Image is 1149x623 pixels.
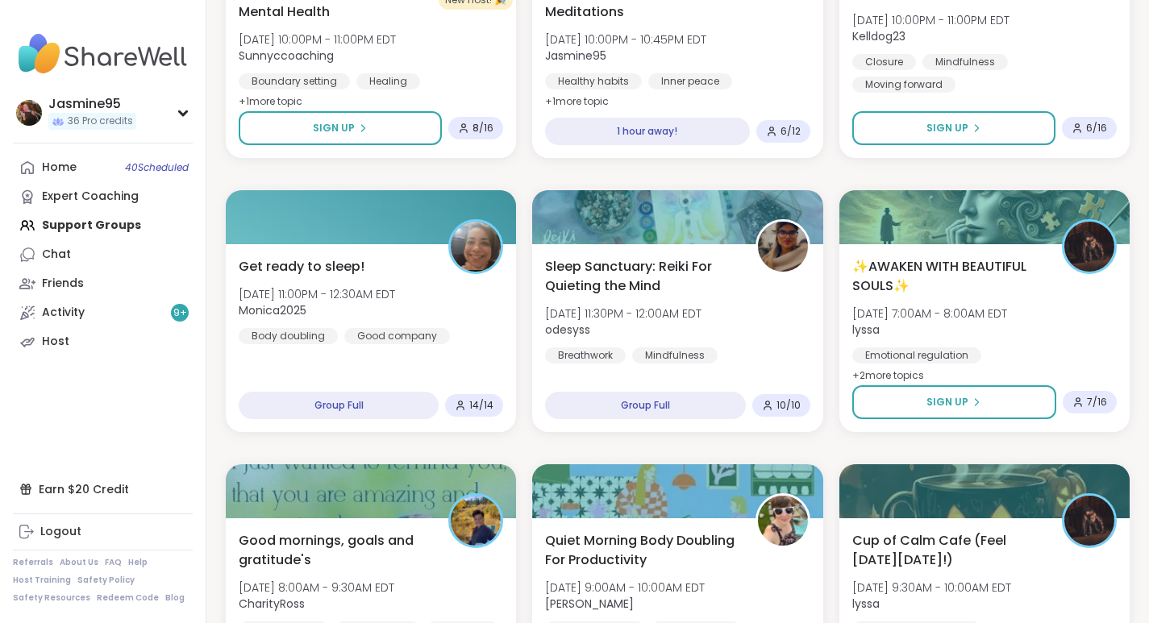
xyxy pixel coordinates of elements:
[239,392,439,419] div: Group Full
[125,161,189,174] span: 40 Scheduled
[632,347,718,363] div: Mindfulness
[42,189,139,205] div: Expert Coaching
[13,26,193,82] img: ShareWell Nav Logo
[852,12,1010,28] span: [DATE] 10:00PM - 11:00PM EDT
[239,31,396,48] span: [DATE] 10:00PM - 11:00PM EDT
[13,182,193,211] a: Expert Coaching
[239,111,442,145] button: Sign Up
[545,73,642,89] div: Healthy habits
[545,596,634,612] b: [PERSON_NAME]
[648,73,732,89] div: Inner peace
[451,496,501,546] img: CharityRoss
[473,122,493,135] span: 8 / 16
[926,121,968,135] span: Sign Up
[545,531,737,570] span: Quiet Morning Body Doubling For Productivity
[42,247,71,263] div: Chat
[239,48,334,64] b: Sunnyccoaching
[469,399,493,412] span: 14 / 14
[545,305,701,322] span: [DATE] 11:30PM - 12:00AM EDT
[40,524,81,540] div: Logout
[545,31,706,48] span: [DATE] 10:00PM - 10:45PM EDT
[852,579,1011,596] span: [DATE] 9:30AM - 10:00AM EDT
[42,334,69,350] div: Host
[451,222,501,272] img: Monica2025
[13,475,193,504] div: Earn $20 Credit
[852,257,1044,296] span: ✨AWAKEN WITH BEAUTIFUL SOULS✨
[545,579,705,596] span: [DATE] 9:00AM - 10:00AM EDT
[13,269,193,298] a: Friends
[239,286,395,302] span: [DATE] 11:00PM - 12:30AM EDT
[97,592,159,604] a: Redeem Code
[13,240,193,269] a: Chat
[852,54,916,70] div: Closure
[13,517,193,546] a: Logout
[13,557,53,568] a: Referrals
[781,125,801,138] span: 6 / 12
[239,531,431,570] span: Good mornings, goals and gratitude's
[545,322,590,338] b: odesyss
[852,347,981,363] div: Emotional regulation
[758,222,808,272] img: odesyss
[852,77,955,93] div: Moving forward
[356,73,420,89] div: Healing
[239,73,350,89] div: Boundary setting
[239,596,305,612] b: CharityRoss
[1064,222,1114,272] img: lyssa
[42,305,85,321] div: Activity
[105,557,122,568] a: FAQ
[13,153,193,182] a: Home40Scheduled
[42,160,77,176] div: Home
[852,111,1055,145] button: Sign Up
[173,306,187,320] span: 9 +
[852,531,1044,570] span: Cup of Calm Cafe (Feel [DATE][DATE]!)
[776,399,801,412] span: 10 / 10
[239,579,394,596] span: [DATE] 8:00AM - 9:30AM EDT
[48,95,136,113] div: Jasmine95
[313,121,355,135] span: Sign Up
[13,298,193,327] a: Activity9+
[922,54,1008,70] div: Mindfulness
[1086,122,1107,135] span: 6 / 16
[239,328,338,344] div: Body doubling
[545,257,737,296] span: Sleep Sanctuary: Reiki For Quieting the Mind
[60,557,98,568] a: About Us
[68,114,133,128] span: 36 Pro credits
[239,257,364,276] span: Get ready to sleep!
[13,592,90,604] a: Safety Resources
[344,328,450,344] div: Good company
[545,118,749,145] div: 1 hour away!
[239,302,306,318] b: Monica2025
[545,347,626,363] div: Breathwork
[16,100,42,126] img: Jasmine95
[128,557,148,568] a: Help
[852,322,880,338] b: lyssa
[758,496,808,546] img: Adrienne_QueenOfTheDawn
[77,575,135,586] a: Safety Policy
[13,327,193,356] a: Host
[165,592,185,604] a: Blog
[1087,396,1107,409] span: 7 / 16
[13,575,71,586] a: Host Training
[545,392,745,419] div: Group Full
[852,305,1007,322] span: [DATE] 7:00AM - 8:00AM EDT
[852,385,1056,419] button: Sign Up
[1064,496,1114,546] img: lyssa
[852,28,905,44] b: Kelldog23
[926,395,968,409] span: Sign Up
[852,596,880,612] b: lyssa
[42,276,84,292] div: Friends
[545,48,606,64] b: Jasmine95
